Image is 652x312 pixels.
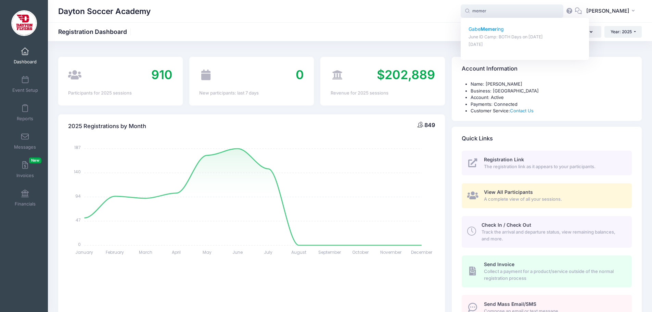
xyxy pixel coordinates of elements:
[12,87,38,93] span: Event Setup
[9,158,41,182] a: InvoicesNew
[318,249,341,255] tspan: September
[461,4,563,18] input: Search by First Name, Last Name, or Email...
[471,108,632,114] li: Customer Service:
[29,158,41,163] span: New
[604,26,642,38] button: Year: 2025
[68,90,172,97] div: Participants for 2025 sessions
[106,249,124,255] tspan: February
[469,34,581,40] p: June ID Camp: BOTH Days on [DATE]
[484,163,624,170] span: The registration link as it appears to your participants.
[199,90,304,97] div: New participants: last 7 days
[611,29,632,34] span: Year: 2025
[484,301,536,307] span: Send Mass Email/SMS
[151,67,172,82] span: 910
[76,217,81,223] tspan: 47
[469,41,581,48] p: [DATE]
[14,144,36,150] span: Messages
[424,122,435,128] span: 849
[203,249,212,255] tspan: May
[17,116,33,122] span: Reports
[331,90,435,97] div: Revenue for 2025 sessions
[58,3,151,19] h1: Dayton Soccer Academy
[58,28,133,35] h1: Registration Dashboard
[471,101,632,108] li: Payments: Connected
[74,169,81,175] tspan: 140
[510,108,534,113] a: Contact Us
[9,44,41,68] a: Dashboard
[16,173,34,178] span: Invoices
[11,10,37,36] img: Dayton Soccer Academy
[484,268,624,282] span: Collect a payment for a product/service outside of the normal registration process
[76,193,81,199] tspan: 94
[482,229,624,242] span: Track the arrival and departure status, view remaining balances, and more.
[75,145,81,150] tspan: 187
[484,157,524,162] span: Registration Link
[471,81,632,88] li: Name: [PERSON_NAME]
[9,101,41,125] a: Reports
[9,129,41,153] a: Messages
[471,94,632,101] li: Account: Active
[462,129,493,148] h4: Quick Links
[377,67,435,82] span: $202,889
[462,255,632,287] a: Send Invoice Collect a payment for a product/service outside of the normal registration process
[586,7,629,15] span: [PERSON_NAME]
[9,186,41,210] a: Financials
[14,59,37,65] span: Dashboard
[296,67,304,82] span: 0
[264,249,273,255] tspan: July
[482,222,531,228] span: Check In / Check Out
[469,26,581,33] p: Gabe ing
[582,3,642,19] button: [PERSON_NAME]
[462,183,632,208] a: View All Participants A complete view of all your sessions.
[352,249,369,255] tspan: October
[462,151,632,176] a: Registration Link The registration link as it appears to your participants.
[484,196,624,203] span: A complete view of all your sessions.
[462,59,517,79] h4: Account Information
[292,249,307,255] tspan: August
[68,116,146,136] h4: 2025 Registrations by Month
[471,88,632,95] li: Business: [GEOGRAPHIC_DATA]
[9,72,41,96] a: Event Setup
[380,249,402,255] tspan: November
[139,249,152,255] tspan: March
[484,189,533,195] span: View All Participants
[233,249,243,255] tspan: June
[411,249,433,255] tspan: December
[15,201,36,207] span: Financials
[484,261,514,267] span: Send Invoice
[481,26,497,32] strong: Memer
[462,216,632,248] a: Check In / Check Out Track the arrival and departure status, view remaining balances, and more.
[172,249,181,255] tspan: April
[78,241,81,247] tspan: 0
[76,249,93,255] tspan: January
